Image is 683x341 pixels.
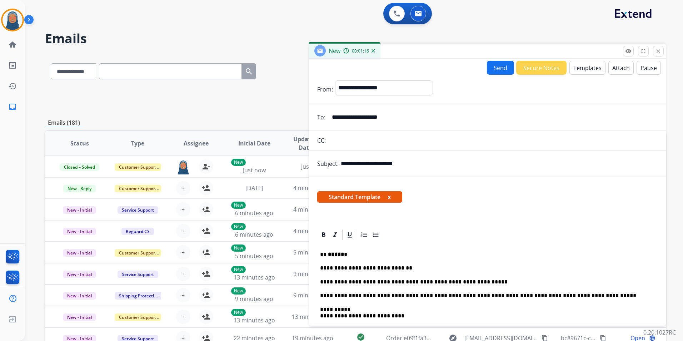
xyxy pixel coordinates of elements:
span: 13 minutes ago [234,273,275,281]
button: + [176,224,190,238]
span: 5 minutes ago [293,248,331,256]
mat-icon: home [8,40,17,49]
span: Service Support [118,206,158,214]
mat-icon: inbox [8,103,17,111]
mat-icon: fullscreen [640,48,647,54]
span: 9 minutes ago [293,291,331,299]
span: 5 minutes ago [235,252,273,260]
mat-icon: person_add [202,270,210,278]
span: + [181,248,185,257]
span: 4 minutes ago [293,206,331,213]
div: Bold [318,229,329,240]
span: Just now [243,166,266,174]
mat-icon: person_add [202,184,210,192]
p: CC: [317,136,326,145]
p: New [231,309,246,316]
p: Emails (181) [45,118,83,127]
span: 13 minutes ago [292,313,333,321]
span: New - Initial [63,292,96,300]
button: Pause [637,61,661,75]
span: + [181,291,185,300]
h2: Emails [45,31,666,46]
p: New [231,287,246,295]
p: New [231,266,246,273]
button: + [176,202,190,217]
button: Send [487,61,514,75]
button: x [388,193,391,201]
span: Assignee [184,139,209,148]
img: agent-avatar [176,159,190,174]
span: Shipping Protection [115,292,164,300]
span: + [181,184,185,192]
span: Standard Template [317,191,402,203]
span: Customer Support [115,313,161,321]
span: Service Support [118,271,158,278]
p: New [231,202,246,209]
p: 0.20.1027RC [643,328,676,337]
div: Underline [344,229,355,240]
span: + [181,270,185,278]
mat-icon: remove_red_eye [625,48,632,54]
span: 9 minutes ago [293,270,331,278]
mat-icon: person_add [202,205,210,214]
mat-icon: person_add [202,248,210,257]
span: Reguard CS [121,228,154,235]
p: Subject: [317,159,339,168]
span: New [329,47,340,55]
span: Customer Support [115,249,161,257]
button: Attach [608,61,634,75]
button: + [176,181,190,195]
div: Italic [330,229,340,240]
button: + [176,245,190,260]
p: From: [317,85,333,94]
span: Customer Support [115,185,161,192]
span: + [181,227,185,235]
span: + [181,312,185,321]
button: + [176,288,190,302]
mat-icon: list_alt [8,61,17,70]
p: New [231,223,246,230]
p: To: [317,113,325,122]
img: avatar [3,10,23,30]
mat-icon: person_add [202,227,210,235]
span: New - Initial [63,249,96,257]
button: Templates [569,61,605,75]
span: 13 minutes ago [234,316,275,324]
span: New - Initial [63,228,96,235]
mat-icon: search [245,67,253,76]
div: Ordered List [359,229,370,240]
span: 6 minutes ago [235,231,273,238]
button: + [176,310,190,324]
mat-icon: person_add [202,291,210,300]
button: + [176,267,190,281]
span: 9 minutes ago [235,295,273,303]
span: Closed – Solved [60,163,99,171]
span: New - Reply [63,185,96,192]
span: Updated Date [289,135,321,152]
span: 4 minutes ago [293,184,331,192]
span: 6 minutes ago [235,209,273,217]
span: Initial Date [238,139,270,148]
span: New - Initial [63,271,96,278]
span: Status [70,139,89,148]
span: New - Initial [63,313,96,321]
span: 4 minutes ago [293,227,331,235]
span: New - Initial [63,206,96,214]
mat-icon: close [655,48,662,54]
p: New [231,244,246,252]
div: Bullet List [370,229,381,240]
span: + [181,205,185,214]
span: [DATE] [245,184,263,192]
p: New [231,159,246,166]
span: Just now [301,163,324,170]
button: Secure Notes [516,61,567,75]
span: Type [131,139,144,148]
mat-icon: history [8,82,17,90]
mat-icon: person_add [202,312,210,321]
mat-icon: person_remove [202,162,210,171]
span: 00:01:16 [352,48,369,54]
span: Customer Support [115,163,161,171]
